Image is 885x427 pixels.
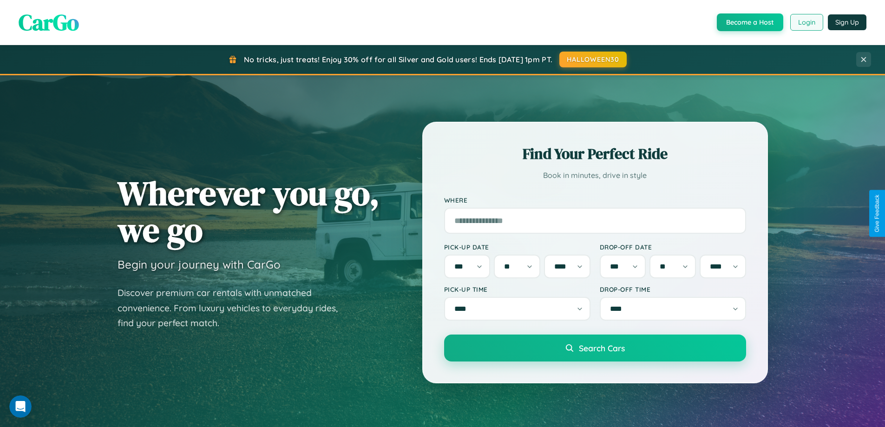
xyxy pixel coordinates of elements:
[444,335,746,361] button: Search Cars
[874,195,880,232] div: Give Feedback
[118,257,281,271] h3: Begin your journey with CarGo
[444,196,746,204] label: Where
[790,14,823,31] button: Login
[600,243,746,251] label: Drop-off Date
[559,52,627,67] button: HALLOWEEN30
[600,285,746,293] label: Drop-off Time
[828,14,866,30] button: Sign Up
[444,169,746,182] p: Book in minutes, drive in style
[444,243,590,251] label: Pick-up Date
[9,395,32,418] iframe: Intercom live chat
[717,13,783,31] button: Become a Host
[444,144,746,164] h2: Find Your Perfect Ride
[579,343,625,353] span: Search Cars
[19,7,79,38] span: CarGo
[444,285,590,293] label: Pick-up Time
[244,55,552,64] span: No tricks, just treats! Enjoy 30% off for all Silver and Gold users! Ends [DATE] 1pm PT.
[118,175,380,248] h1: Wherever you go, we go
[118,285,350,331] p: Discover premium car rentals with unmatched convenience. From luxury vehicles to everyday rides, ...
